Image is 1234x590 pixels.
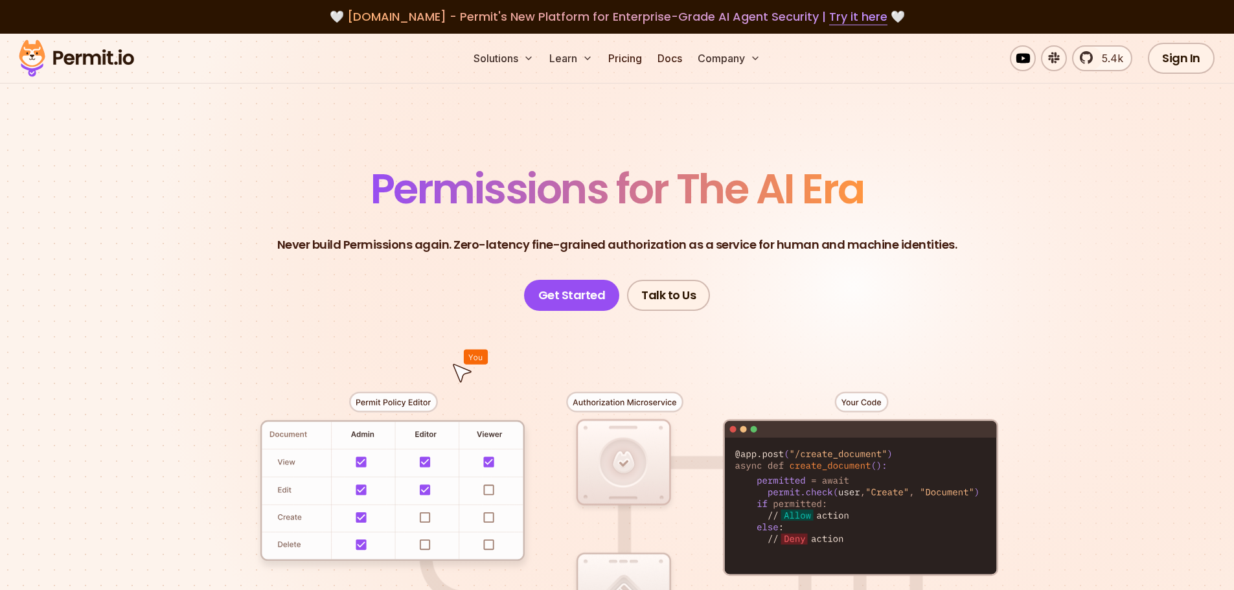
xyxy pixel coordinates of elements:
p: Never build Permissions again. Zero-latency fine-grained authorization as a service for human and... [277,236,957,254]
img: Permit logo [13,36,140,80]
a: Sign In [1148,43,1215,74]
a: 5.4k [1072,45,1132,71]
span: [DOMAIN_NAME] - Permit's New Platform for Enterprise-Grade AI Agent Security | [347,8,887,25]
a: Try it here [829,8,887,25]
button: Learn [544,45,598,71]
button: Solutions [468,45,539,71]
a: Pricing [603,45,647,71]
span: Permissions for The AI Era [371,160,864,218]
button: Company [692,45,766,71]
div: 🤍 🤍 [31,8,1203,26]
span: 5.4k [1094,51,1123,66]
a: Docs [652,45,687,71]
a: Talk to Us [627,280,710,311]
a: Get Started [524,280,620,311]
